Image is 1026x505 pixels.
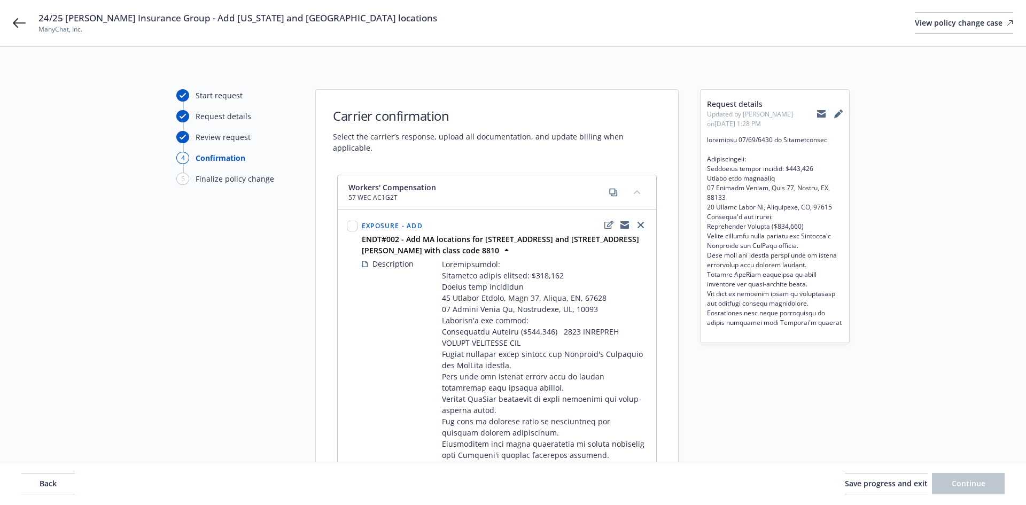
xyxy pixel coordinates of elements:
[845,473,928,494] button: Save progress and exit
[38,12,437,25] span: 24/25 [PERSON_NAME] Insurance Group - Add [US_STATE] and [GEOGRAPHIC_DATA] locations
[196,173,274,184] div: Finalize policy change
[333,107,661,125] h1: Carrier confirmation
[362,234,639,255] strong: ENDT#002 - Add MA locations for [STREET_ADDRESS] and [STREET_ADDRESS][PERSON_NAME] with class cod...
[196,90,243,101] div: Start request
[707,135,843,328] span: loremipsu 07/69/6430 do Sitametconsec Adipiscingeli: Seddoeius tempor incidid: $443,426 Utlabo et...
[348,193,436,203] span: 57 WEC AC1G2T
[618,219,631,231] a: copyLogging
[634,219,647,231] a: close
[932,473,1005,494] button: Continue
[40,478,57,488] span: Back
[38,25,437,34] span: ManyChat, Inc.
[196,131,251,143] div: Review request
[707,98,817,110] span: Request details
[607,186,620,199] a: copy
[845,478,928,488] span: Save progress and exit
[176,152,189,164] div: 4
[915,13,1013,33] div: View policy change case
[915,12,1013,34] a: View policy change case
[338,175,656,209] div: Workers' Compensation57 WEC AC1G2Tcopycollapse content
[348,182,436,193] span: Workers' Compensation
[176,173,189,185] div: 5
[21,473,75,494] button: Back
[196,152,245,164] div: Confirmation
[707,110,817,129] span: Updated by [PERSON_NAME] on [DATE] 1:28 PM
[628,183,646,200] button: collapse content
[372,258,414,269] span: Description
[196,111,251,122] div: Request details
[602,219,615,231] a: edit
[952,478,985,488] span: Continue
[333,131,661,153] span: Select the carrier’s response, upload all documentation, and update billing when applicable.
[362,221,423,230] span: Exposure - Add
